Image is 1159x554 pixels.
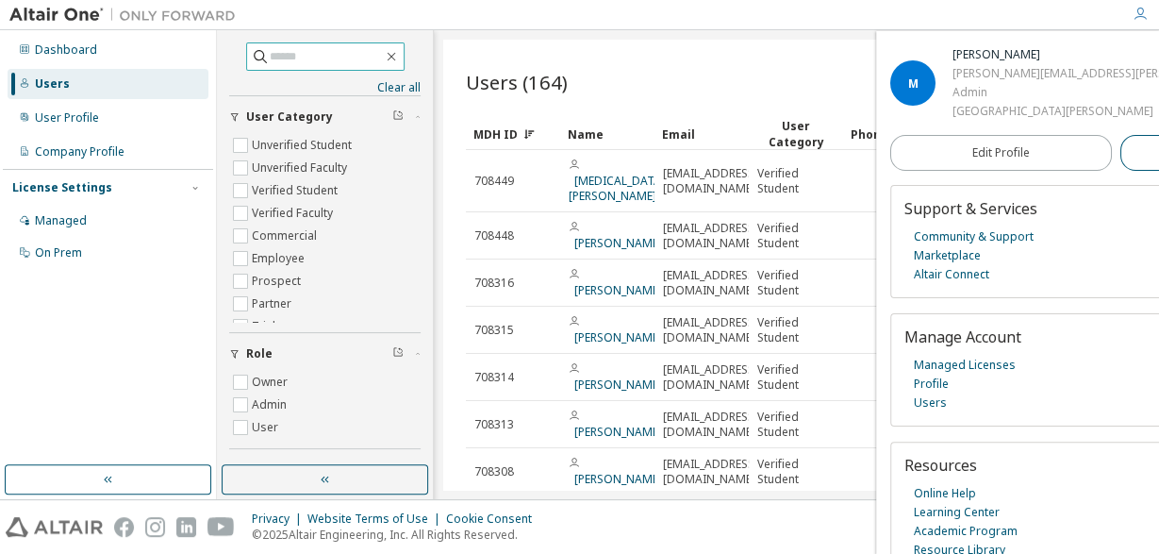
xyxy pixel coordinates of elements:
[474,228,514,243] span: 708448
[914,227,1034,246] a: Community & Support
[757,362,835,393] span: Verified Student
[252,371,291,394] label: Owner
[914,375,949,394] a: Profile
[252,225,321,247] label: Commercial
[904,198,1037,219] span: Support & Services
[246,109,333,125] span: User Category
[252,527,543,543] p: © 2025 Altair Engineering, Inc. All Rights Reserved.
[176,517,196,537] img: linkedin.svg
[756,118,836,150] div: User Category
[890,135,1112,171] a: Edit Profile
[851,119,930,149] div: Phone
[446,512,543,527] div: Cookie Consent
[663,410,758,440] span: [EMAIL_ADDRESS][DOMAIN_NAME]
[662,119,741,149] div: Email
[207,517,235,537] img: youtube.svg
[392,109,404,125] span: Clear filter
[474,370,514,385] span: 708314
[6,517,103,537] img: altair_logo.svg
[252,512,307,527] div: Privacy
[466,69,568,95] span: Users (164)
[574,235,662,251] a: [PERSON_NAME]
[9,6,245,25] img: Altair One
[35,76,70,92] div: Users
[904,327,1021,347] span: Manage Account
[252,134,356,157] label: Unverified Student
[145,517,165,537] img: instagram.svg
[663,362,758,393] span: [EMAIL_ADDRESS][DOMAIN_NAME]
[914,503,1000,522] a: Learning Center
[757,315,835,345] span: Verified Student
[569,173,665,204] a: [MEDICAL_DATA][PERSON_NAME]
[474,464,514,479] span: 708308
[252,270,305,293] label: Prospect
[574,329,662,345] a: [PERSON_NAME]
[114,517,134,537] img: facebook.svg
[908,76,919,92] span: M
[663,221,758,251] span: [EMAIL_ADDRESS][DOMAIN_NAME]
[473,119,553,149] div: MDH ID
[252,315,279,338] label: Trial
[35,144,124,159] div: Company Profile
[252,179,341,202] label: Verified Student
[914,246,981,265] a: Marketplace
[757,457,835,487] span: Verified Student
[574,282,662,298] a: [PERSON_NAME]
[229,80,421,95] a: Clear all
[474,417,514,432] span: 708313
[35,245,82,260] div: On Prem
[12,180,112,195] div: License Settings
[757,166,835,196] span: Verified Student
[757,410,835,440] span: Verified Student
[568,119,647,149] div: Name
[229,96,421,138] button: User Category
[474,174,514,189] span: 708449
[663,166,758,196] span: [EMAIL_ADDRESS][DOMAIN_NAME]
[574,377,662,393] a: [PERSON_NAME]
[246,346,273,361] span: Role
[252,247,308,270] label: Employee
[252,416,282,439] label: User
[914,356,1016,375] a: Managed Licenses
[914,484,976,503] a: Online Help
[904,455,977,476] span: Resources
[757,221,835,251] span: Verified Student
[35,42,97,58] div: Dashboard
[914,394,947,412] a: Users
[252,157,351,179] label: Unverified Faculty
[914,265,989,284] a: Altair Connect
[35,213,87,228] div: Managed
[252,202,337,225] label: Verified Faculty
[574,471,662,487] a: [PERSON_NAME]
[229,333,421,375] button: Role
[914,522,1018,541] a: Academic Program
[663,315,758,345] span: [EMAIL_ADDRESS][DOMAIN_NAME]
[663,268,758,298] span: [EMAIL_ADDRESS][DOMAIN_NAME]
[474,276,514,291] span: 708316
[474,323,514,338] span: 708315
[252,293,295,315] label: Partner
[35,110,99,126] div: User Profile
[307,512,446,527] div: Website Terms of Use
[972,145,1030,160] span: Edit Profile
[252,394,290,416] label: Admin
[663,457,758,487] span: [EMAIL_ADDRESS][DOMAIN_NAME]
[574,424,662,440] a: [PERSON_NAME]
[392,346,404,361] span: Clear filter
[229,449,421,491] button: Status
[757,268,835,298] span: Verified Student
